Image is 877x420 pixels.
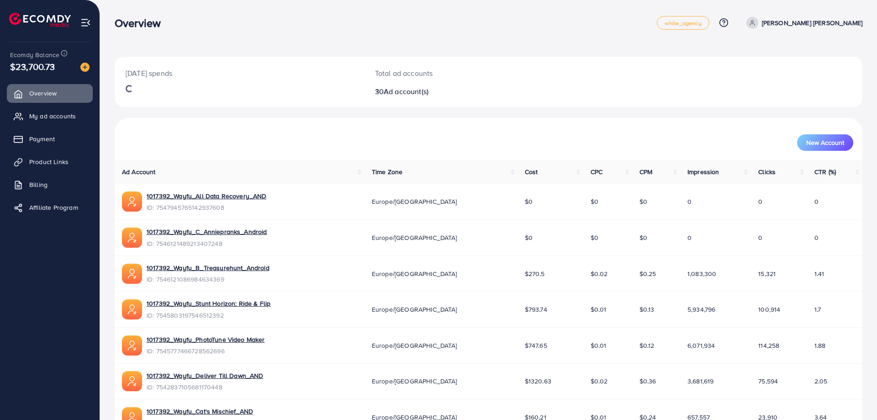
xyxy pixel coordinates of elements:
img: menu [80,17,91,28]
span: Billing [29,180,48,189]
a: 1017392_Wayfu_Stunt Horizon: Ride & Flip [147,299,270,308]
span: white_agency [665,20,702,26]
span: New Account [806,139,844,146]
span: Europe/[GEOGRAPHIC_DATA] [372,305,457,314]
span: 0 [814,197,819,206]
span: 5,934,796 [687,305,715,314]
a: [PERSON_NAME] [PERSON_NAME] [743,17,862,29]
span: 1.41 [814,269,824,278]
span: $0.12 [639,341,655,350]
img: ic-ads-acc.e4c84228.svg [122,335,142,356]
span: 2.05 [814,377,828,386]
img: ic-ads-acc.e4c84228.svg [122,264,142,284]
h3: Overview [115,16,168,30]
span: 75,594 [758,377,778,386]
span: 0 [758,233,762,242]
h2: 30 [375,87,540,96]
span: 100,914 [758,305,780,314]
span: 114,258 [758,341,779,350]
p: Total ad accounts [375,68,540,79]
span: Ecomdy Balance [10,50,59,59]
img: logo [9,13,71,27]
span: CTR (%) [814,167,836,176]
a: Payment [7,130,93,148]
a: white_agency [657,16,709,30]
span: $747.65 [525,341,547,350]
span: $0.25 [639,269,656,278]
span: ID: 7542837105681170448 [147,383,264,392]
span: $23,700.73 [10,60,55,73]
span: 1.88 [814,341,826,350]
img: ic-ads-acc.e4c84228.svg [122,228,142,248]
span: $0.02 [591,269,608,278]
span: Europe/[GEOGRAPHIC_DATA] [372,341,457,350]
img: ic-ads-acc.e4c84228.svg [122,191,142,212]
span: $0.13 [639,305,655,314]
span: Ad account(s) [384,86,428,96]
span: Europe/[GEOGRAPHIC_DATA] [372,197,457,206]
a: Overview [7,84,93,102]
span: Impression [687,167,719,176]
span: 0 [758,197,762,206]
span: CPC [591,167,602,176]
a: 1017392_Wayfu_Deliver Till Dawn_AND [147,371,264,380]
span: $0 [639,197,647,206]
a: 1017392_Wayfu_All Data Recovery_AND [147,191,267,201]
span: 0 [687,197,692,206]
span: 1.7 [814,305,821,314]
img: ic-ads-acc.e4c84228.svg [122,299,142,319]
span: Affiliate Program [29,203,78,212]
span: ID: 7545803197546512392 [147,311,270,320]
span: 0 [814,233,819,242]
a: Billing [7,175,93,194]
span: $0.02 [591,377,608,386]
a: Affiliate Program [7,198,93,217]
span: ID: 7547945765142937608 [147,203,267,212]
span: Time Zone [372,167,402,176]
span: $0 [525,233,533,242]
span: $1320.63 [525,377,551,386]
p: [DATE] spends [126,68,353,79]
a: My ad accounts [7,107,93,125]
a: 1017392_Wayfu_B_Treasurehunt_Android [147,263,269,272]
span: Europe/[GEOGRAPHIC_DATA] [372,377,457,386]
img: ic-ads-acc.e4c84228.svg [122,371,142,391]
span: Ad Account [122,167,156,176]
span: 6,071,934 [687,341,715,350]
span: ID: 7546121489213407248 [147,239,267,248]
a: 1017392_Wayfu_C_Anniepranks_Android [147,227,267,236]
span: $0.36 [639,377,656,386]
span: 15,321 [758,269,776,278]
span: 0 [687,233,692,242]
span: ID: 7546121086984634369 [147,275,269,284]
span: $0 [639,233,647,242]
span: $0.01 [591,305,607,314]
p: [PERSON_NAME] [PERSON_NAME] [762,17,862,28]
span: 3,681,619 [687,377,713,386]
span: Product Links [29,157,69,166]
span: CPM [639,167,652,176]
span: $0 [591,197,598,206]
button: New Account [797,134,853,151]
span: $793.74 [525,305,547,314]
a: 1017392_Wayfu_Cat's Mischief_AND [147,407,253,416]
a: Product Links [7,153,93,171]
span: $0.01 [591,341,607,350]
span: My ad accounts [29,112,76,121]
span: 1,083,300 [687,269,716,278]
span: ID: 7545777466728562696 [147,346,265,356]
span: Europe/[GEOGRAPHIC_DATA] [372,233,457,242]
span: $270.5 [525,269,545,278]
a: 1017392_Wayfu_PhotoTune Video Maker [147,335,265,344]
span: $0 [591,233,598,242]
span: Clicks [758,167,776,176]
span: $0 [525,197,533,206]
span: Overview [29,89,57,98]
img: image [80,63,90,72]
span: Europe/[GEOGRAPHIC_DATA] [372,269,457,278]
span: Cost [525,167,538,176]
span: Payment [29,134,55,144]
